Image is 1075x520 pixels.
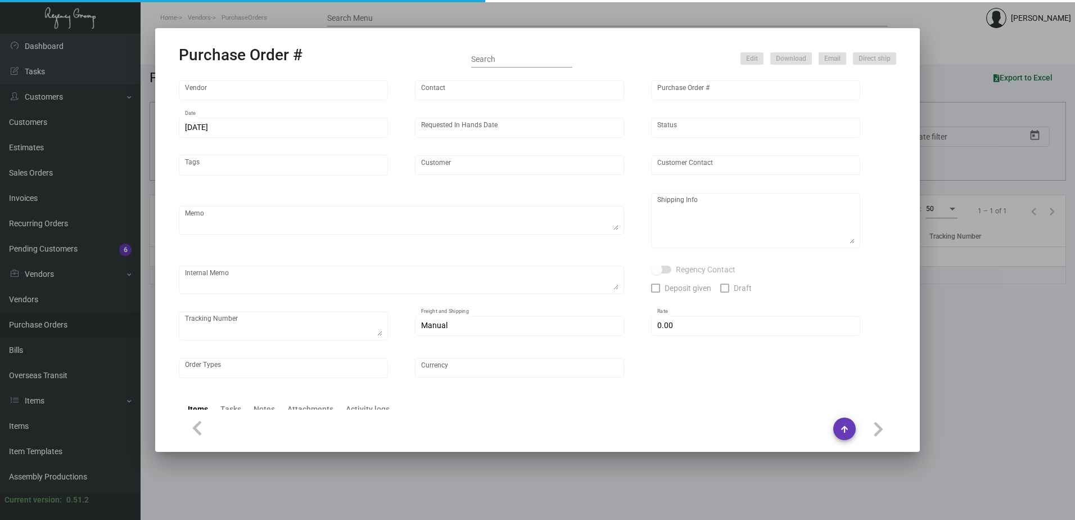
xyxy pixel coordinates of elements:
div: 0.51.2 [66,494,89,506]
button: Direct ship [853,52,896,65]
span: Regency Contact [676,263,735,276]
h2: Purchase Order # [179,46,302,65]
div: Items [188,404,208,415]
div: Notes [254,404,275,415]
button: Download [770,52,812,65]
span: Edit [746,54,758,64]
button: Edit [740,52,764,65]
div: Activity logs [346,404,390,415]
span: Manual [421,321,448,330]
span: Draft [734,281,752,295]
div: Attachments [287,404,333,415]
div: Current version: [4,494,62,506]
span: Email [824,54,841,64]
span: Deposit given [665,281,711,295]
button: Email [819,52,846,65]
span: Download [776,54,806,64]
span: Direct ship [859,54,891,64]
div: Tasks [220,404,241,415]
